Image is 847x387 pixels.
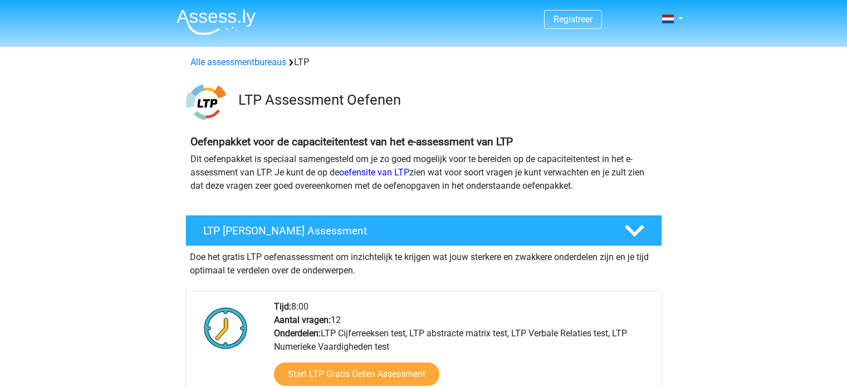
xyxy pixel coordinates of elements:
img: ltp.png [186,82,226,122]
img: Klok [198,300,254,356]
img: Assessly [177,9,256,35]
b: Aantal vragen: [274,315,331,325]
a: Alle assessmentbureaus [190,57,286,67]
div: LTP [186,56,662,69]
a: Registreer [554,14,593,25]
b: Tijd: [274,301,291,312]
a: Start LTP Gratis Oefen Assessment [274,362,439,386]
p: Dit oefenpakket is speciaal samengesteld om je zo goed mogelijk voor te bereiden op de capaciteit... [190,153,657,193]
b: Onderdelen: [274,328,321,339]
a: oefensite van LTP [339,167,409,178]
div: Doe het gratis LTP oefenassessment om inzichtelijk te krijgen wat jouw sterkere en zwakkere onder... [185,246,662,277]
a: LTP [PERSON_NAME] Assessment [181,215,667,246]
b: Oefenpakket voor de capaciteitentest van het e-assessment van LTP [190,135,513,148]
h3: LTP Assessment Oefenen [238,91,653,109]
h4: LTP [PERSON_NAME] Assessment [203,224,606,237]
